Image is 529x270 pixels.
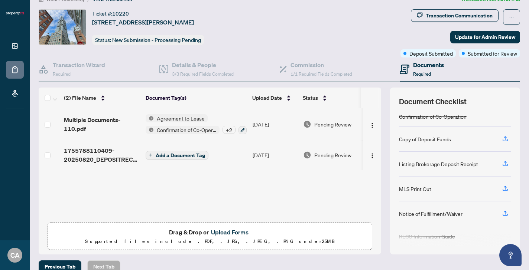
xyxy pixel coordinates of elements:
span: Deposit Submitted [409,49,453,57]
div: Copy of Deposit Funds [399,135,451,143]
img: IMG-C12338302_1.jpg [39,10,86,45]
span: 1/1 Required Fields Completed [291,71,352,77]
button: Add a Document Tag [146,150,208,160]
img: logo [6,11,24,16]
img: Status Icon [146,126,154,134]
button: Logo [366,118,378,130]
span: [STREET_ADDRESS][PERSON_NAME] [92,18,194,27]
img: Status Icon [146,114,154,122]
span: ellipsis [509,14,514,20]
th: Upload Date [249,88,300,108]
button: Open asap [499,244,522,266]
td: [DATE] [250,140,300,170]
div: Ticket #: [92,9,129,18]
span: Status [303,94,318,102]
th: (2) File Name [61,88,143,108]
span: Pending Review [314,120,351,128]
h4: Commission [291,60,352,69]
span: Update for Admin Review [455,31,515,43]
span: New Submission - Processing Pending [112,37,201,43]
div: Notice of Fulfillment/Waiver [399,210,463,218]
div: Transaction Communication [426,10,493,22]
span: plus [149,153,153,157]
div: Confirmation of Co-Operation [399,112,467,121]
button: Logo [366,149,378,161]
span: Drag & Drop or [169,227,251,237]
button: Transaction Communication [411,9,499,22]
span: Required [53,71,71,77]
button: Status IconAgreement to LeaseStatus IconConfirmation of Co-Operation+2 [146,114,247,134]
img: Document Status [303,120,311,128]
h4: Documents [413,60,444,69]
img: Logo [369,153,375,159]
span: Required [413,71,431,77]
h4: Details & People [172,60,234,69]
span: 1755788110409-20250820_DEPOSITRECEIPT30NelsonStreet280.pdf [64,146,140,164]
span: (2) File Name [64,94,96,102]
span: Upload Date [252,94,282,102]
span: Agreement to Lease [154,114,208,122]
button: Update for Admin Review [450,31,520,43]
th: Document Tag(s) [143,88,249,108]
span: 10220 [112,10,129,17]
div: Listing Brokerage Deposit Receipt [399,160,478,168]
span: Multiple Documents-110.pdf [64,115,140,133]
h4: Transaction Wizard [53,60,105,69]
span: CA [10,250,20,260]
span: 3/3 Required Fields Completed [172,71,234,77]
span: Submitted for Review [468,49,517,57]
img: Document Status [303,151,311,159]
div: MLS Print Out [399,185,431,193]
div: RECO Information Guide [399,232,455,240]
span: Drag & Drop orUpload FormsSupported files include .PDF, .JPG, .JPEG, .PNG under25MB [48,223,372,250]
button: Upload Forms [209,227,251,237]
span: Confirmation of Co-Operation [154,126,220,134]
span: Add a Document Tag [156,153,205,158]
button: Add a Document Tag [146,151,208,160]
div: Status: [92,35,204,45]
span: Pending Review [314,151,351,159]
img: Logo [369,122,375,128]
td: [DATE] [250,108,300,140]
span: Document Checklist [399,96,467,107]
th: Status [300,88,363,108]
p: Supported files include .PDF, .JPG, .JPEG, .PNG under 25 MB [52,237,367,246]
div: + 2 [223,126,236,134]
